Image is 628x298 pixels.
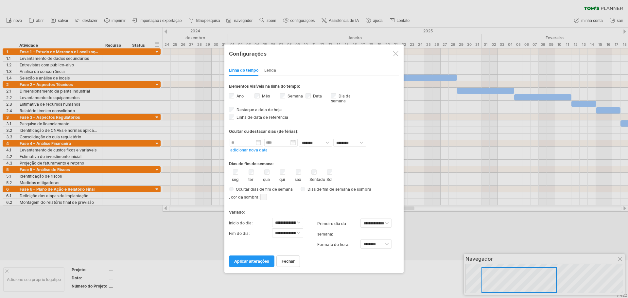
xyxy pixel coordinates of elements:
[234,259,269,264] font: aplicar alterações
[229,50,267,57] font: Configurações
[229,231,250,236] font: Fim do dia:
[282,259,295,264] font: fechar
[229,161,274,166] font: Dias de fim de semana:
[264,68,276,73] font: Lenda
[248,177,253,182] font: ter
[229,195,259,200] font: , cor da sombra:
[276,255,300,267] a: fechar
[229,220,253,225] font: Início do dia:
[229,255,274,267] a: aplicar alterações
[232,177,238,182] font: seg
[309,177,325,182] font: Sentado
[331,94,351,103] font: Dia da semana
[236,115,288,120] font: Linha de data de referência
[262,94,270,98] font: Mês
[229,129,299,134] font: Ocultar ou destacar dias (de férias):
[307,187,371,192] font: Dias de fim de semana de sombra
[236,94,244,98] font: Ano
[263,177,270,182] font: qua
[279,177,285,182] font: qui
[288,94,303,98] font: Semana
[236,187,293,192] font: Ocultar dias de fim de semana
[236,107,282,112] font: Destaque a data de hoje
[313,94,322,98] font: Data
[229,68,258,73] font: Linha do tempo
[229,84,300,89] font: Elementos visíveis na linha do tempo:
[295,177,301,182] font: sex
[229,210,245,215] font: Variado:
[326,177,332,182] font: Sol
[260,194,267,200] span: clique aqui para mudar a cor da sombra
[317,221,346,237] font: primeiro dia da semana:
[317,242,349,247] font: Formato de hora:
[230,148,268,152] a: adicionar nova data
